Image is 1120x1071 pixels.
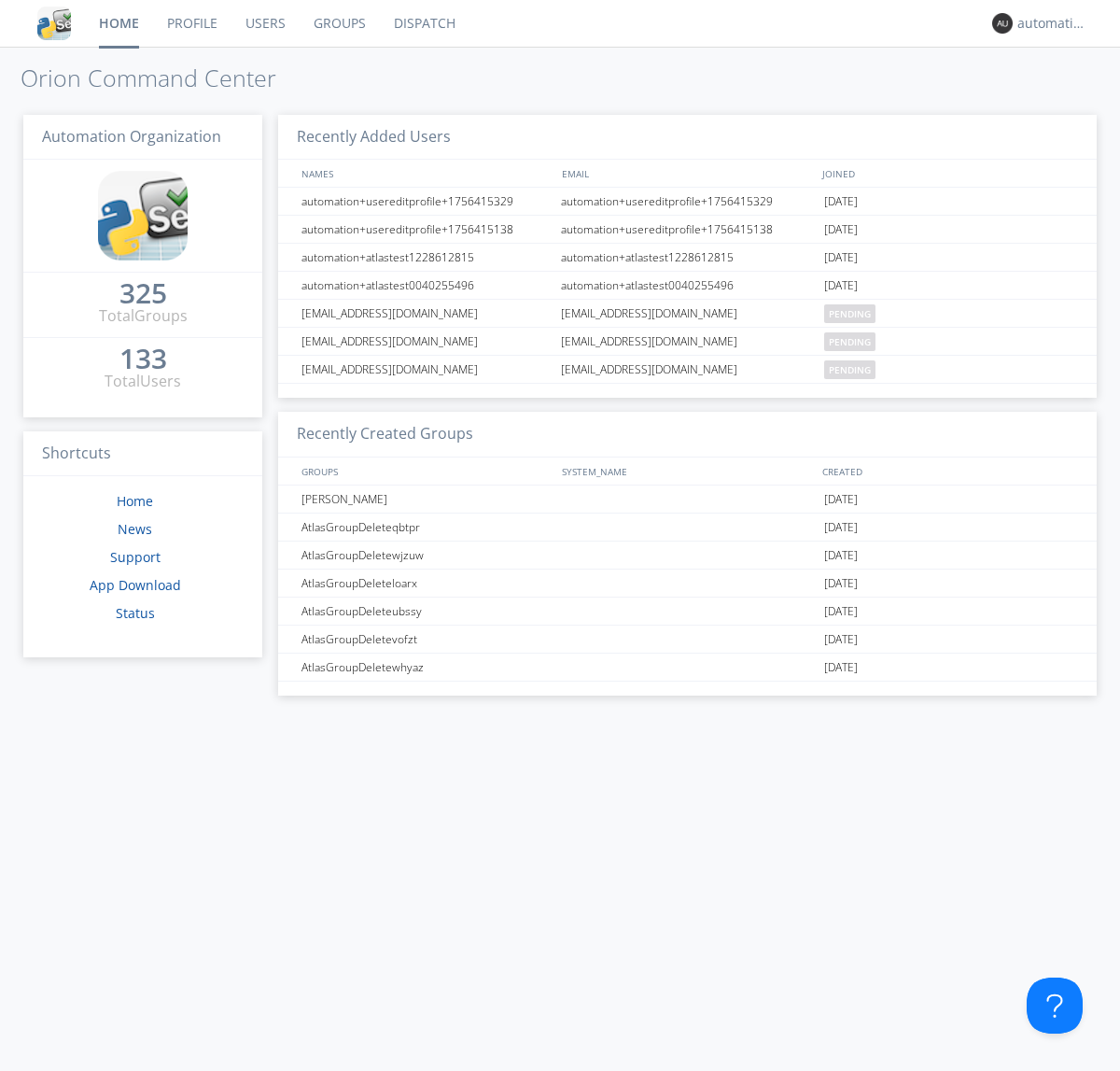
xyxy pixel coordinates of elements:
[116,604,155,622] a: Status
[824,486,858,514] span: [DATE]
[824,244,858,272] span: [DATE]
[824,626,858,654] span: [DATE]
[23,431,262,477] h3: Shortcuts
[824,332,875,351] span: pending
[297,328,555,355] div: [EMAIL_ADDRESS][DOMAIN_NAME]
[119,284,167,303] div: 325
[119,349,167,368] div: 133
[278,300,1097,328] a: [EMAIL_ADDRESS][DOMAIN_NAME][EMAIL_ADDRESS][DOMAIN_NAME]pending
[297,542,555,569] div: AtlasGroupDeletewjzuw
[556,300,819,327] div: [EMAIL_ADDRESS][DOMAIN_NAME]
[90,576,181,594] a: App Download
[297,458,553,485] div: GROUPS
[824,514,858,542] span: [DATE]
[278,514,1097,542] a: AtlasGroupDeleteqbtpr[DATE]
[824,304,875,323] span: pending
[297,514,555,541] div: AtlasGroupDeleteqbtpr
[278,412,1097,458] h3: Recently Created Groups
[297,598,555,625] div: AtlasGroupDeleteubssy
[556,188,819,215] div: automation+usereditprofile+1756415329
[818,458,1079,485] div: CREATED
[824,570,858,598] span: [DATE]
[278,216,1097,244] a: automation+usereditprofile+1756415138automation+usereditprofile+1756415138[DATE]
[824,542,858,570] span: [DATE]
[556,328,819,355] div: [EMAIL_ADDRESS][DOMAIN_NAME]
[278,188,1097,216] a: automation+usereditprofile+1756415329automation+usereditprofile+1756415329[DATE]
[42,126,221,147] span: Automation Organization
[278,244,1097,272] a: automation+atlastest1228612815automation+atlastest1228612815[DATE]
[278,542,1097,570] a: AtlasGroupDeletewjzuw[DATE]
[297,654,555,681] div: AtlasGroupDeletewhyaz
[119,284,167,305] a: 325
[824,216,858,244] span: [DATE]
[37,7,71,40] img: cddb5a64eb264b2086981ab96f4c1ba7
[278,626,1097,654] a: AtlasGroupDeletevofzt[DATE]
[278,272,1097,300] a: automation+atlastest0040255496automation+atlastest0040255496[DATE]
[1017,14,1087,33] div: automation+atlas0032
[117,492,153,510] a: Home
[824,188,858,216] span: [DATE]
[278,328,1097,356] a: [EMAIL_ADDRESS][DOMAIN_NAME][EMAIL_ADDRESS][DOMAIN_NAME]pending
[818,160,1079,187] div: JOINED
[297,570,555,597] div: AtlasGroupDeleteloarx
[556,272,819,299] div: automation+atlastest0040255496
[118,520,152,538] a: News
[297,486,555,513] div: [PERSON_NAME]
[297,216,555,243] div: automation+usereditprofile+1756415138
[297,356,555,383] div: [EMAIL_ADDRESS][DOMAIN_NAME]
[556,244,819,271] div: automation+atlastest1228612815
[297,160,553,187] div: NAMES
[110,548,161,566] a: Support
[297,188,555,215] div: automation+usereditprofile+1756415329
[297,300,555,327] div: [EMAIL_ADDRESS][DOMAIN_NAME]
[1027,978,1083,1034] iframe: Toggle Customer Support
[557,160,818,187] div: EMAIL
[556,356,819,383] div: [EMAIL_ADDRESS][DOMAIN_NAME]
[824,654,858,682] span: [DATE]
[557,458,818,485] div: SYSTEM_NAME
[824,272,858,300] span: [DATE]
[278,486,1097,514] a: [PERSON_NAME][DATE]
[556,216,819,243] div: automation+usereditprofile+1756415138
[119,349,167,371] a: 133
[278,654,1097,682] a: AtlasGroupDeletewhyaz[DATE]
[297,272,555,299] div: automation+atlastest0040255496
[98,171,188,261] img: cddb5a64eb264b2086981ab96f4c1ba7
[992,13,1013,34] img: 373638.png
[297,244,555,271] div: automation+atlastest1228612815
[278,356,1097,384] a: [EMAIL_ADDRESS][DOMAIN_NAME][EMAIL_ADDRESS][DOMAIN_NAME]pending
[278,598,1097,626] a: AtlasGroupDeleteubssy[DATE]
[105,371,181,392] div: Total Users
[824,598,858,626] span: [DATE]
[297,626,555,653] div: AtlasGroupDeletevofzt
[99,305,188,327] div: Total Groups
[824,360,875,379] span: pending
[278,570,1097,598] a: AtlasGroupDeleteloarx[DATE]
[278,115,1097,161] h3: Recently Added Users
